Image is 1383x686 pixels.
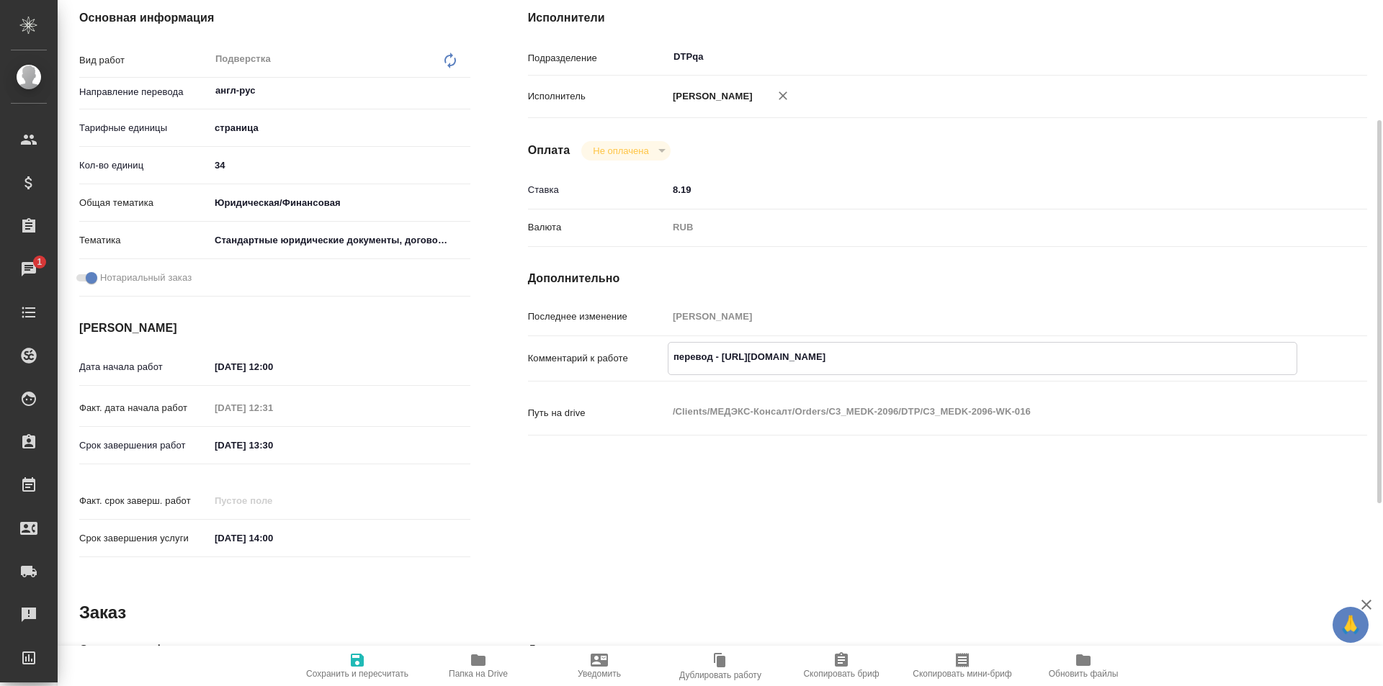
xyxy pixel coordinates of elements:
input: Пустое поле [210,490,336,511]
h4: Дополнительно [528,270,1367,287]
h4: Основная информация [79,9,470,27]
button: 🙏 [1333,607,1369,643]
p: Тематика [79,233,210,248]
p: Факт. срок заверш. работ [79,494,210,508]
div: Не оплачена [581,141,670,161]
span: Сохранить и пересчитать [306,669,408,679]
button: Скопировать бриф [781,646,902,686]
p: Исполнитель [528,89,668,104]
div: RUB [668,215,1297,240]
button: Уведомить [539,646,660,686]
h4: Исполнители [528,9,1367,27]
input: ✎ Введи что-нибудь [210,435,336,456]
button: Папка на Drive [418,646,539,686]
span: Папка на Drive [449,669,508,679]
span: 🙏 [1338,610,1363,640]
button: Удалить исполнителя [767,80,799,112]
p: Срок завершения работ [79,438,210,453]
p: Последнее изменение [528,310,668,324]
p: Тарифные единицы [79,121,210,135]
input: Пустое поле [668,306,1297,327]
p: Дата начала работ [79,360,210,374]
p: Подразделение [528,51,668,66]
p: [PERSON_NAME] [668,89,753,104]
input: ✎ Введи что-нибудь [210,356,336,377]
h2: Заказ [79,601,126,624]
span: 1 [28,255,50,269]
span: Скопировать мини-бриф [913,669,1011,679]
p: Ставка [528,183,668,197]
h4: [PERSON_NAME] [79,320,470,337]
p: Срок завершения услуги [79,531,210,546]
h4: Оплата [528,142,570,159]
h4: Основная информация [79,641,470,659]
button: Дублировать работу [660,646,781,686]
p: Комментарий к работе [528,351,668,366]
button: Open [1289,55,1292,58]
a: 1 [4,251,54,287]
button: Скопировать мини-бриф [902,646,1023,686]
span: Скопировать бриф [803,669,879,679]
span: Дублировать работу [679,670,761,680]
p: Общая тематика [79,196,210,210]
p: Валюта [528,220,668,235]
p: Путь на drive [528,406,668,420]
div: Стандартные юридические документы, договоры, уставы [210,228,470,253]
input: Пустое поле [210,397,336,418]
p: Направление перевода [79,85,210,99]
div: страница [210,116,470,140]
div: Юридическая/Финансовая [210,191,470,215]
p: Кол-во единиц [79,158,210,173]
p: Вид работ [79,53,210,68]
span: Обновить файлы [1049,669,1119,679]
span: Уведомить [578,669,621,679]
textarea: /Clients/МЕДЭКС-Консалт/Orders/C3_MEDK-2096/DTP/C3_MEDK-2096-WK-016 [668,400,1297,424]
button: Open [462,89,465,92]
input: ✎ Введи что-нибудь [210,155,470,176]
input: ✎ Введи что-нибудь [210,528,336,549]
button: Не оплачена [588,145,653,157]
button: Сохранить и пересчитать [297,646,418,686]
span: Нотариальный заказ [100,271,192,285]
p: Факт. дата начала работ [79,401,210,415]
button: Обновить файлы [1023,646,1144,686]
input: ✎ Введи что-нибудь [668,179,1297,200]
textarea: перевод - [URL][DOMAIN_NAME] [668,345,1297,369]
h4: Дополнительно [528,641,1367,659]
